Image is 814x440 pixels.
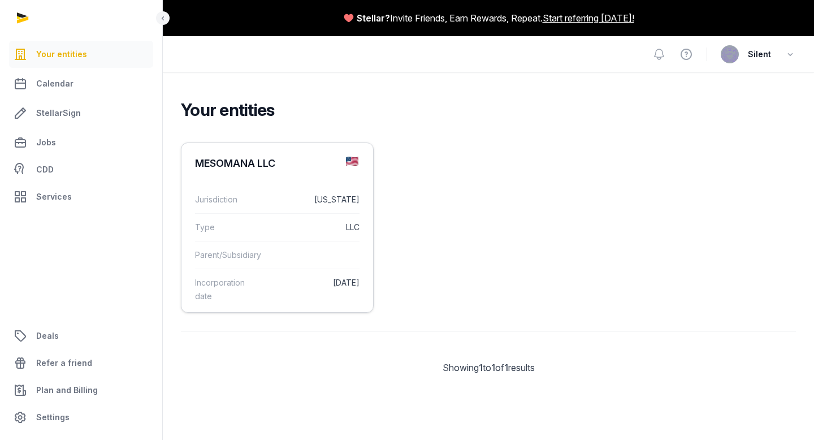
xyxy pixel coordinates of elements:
[181,100,787,120] h2: Your entities
[504,362,508,373] span: 1
[36,77,73,90] span: Calendar
[36,48,87,61] span: Your entities
[36,190,72,204] span: Services
[346,157,358,166] img: us.png
[357,11,390,25] span: Stellar?
[721,45,739,63] img: avatar
[195,276,257,303] dt: Incorporation date
[181,361,796,374] div: Showing to of results
[9,322,153,350] a: Deals
[9,350,153,377] a: Refer a friend
[36,329,59,343] span: Deals
[36,383,98,397] span: Plan and Billing
[9,158,153,181] a: CDD
[195,157,275,170] div: MESOMANA LLC
[491,362,495,373] span: 1
[36,163,54,176] span: CDD
[748,48,771,61] span: Silent
[479,362,483,373] span: 1
[9,129,153,156] a: Jobs
[266,221,360,234] dd: LLC
[181,143,373,319] a: MESOMANA LLCJurisdiction[US_STATE]TypeLLCParent/SubsidiaryIncorporation date[DATE]
[36,136,56,149] span: Jobs
[9,377,153,404] a: Plan and Billing
[9,100,153,127] a: StellarSign
[36,106,81,120] span: StellarSign
[9,404,153,431] a: Settings
[757,386,814,440] iframe: Chat Widget
[195,193,257,206] dt: Jurisdiction
[266,276,360,303] dd: [DATE]
[9,70,153,97] a: Calendar
[195,221,257,234] dt: Type
[266,193,360,206] dd: [US_STATE]
[9,41,153,68] a: Your entities
[36,356,92,370] span: Refer a friend
[9,183,153,210] a: Services
[543,11,634,25] a: Start referring [DATE]!
[195,248,261,262] dt: Parent/Subsidiary
[36,411,70,424] span: Settings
